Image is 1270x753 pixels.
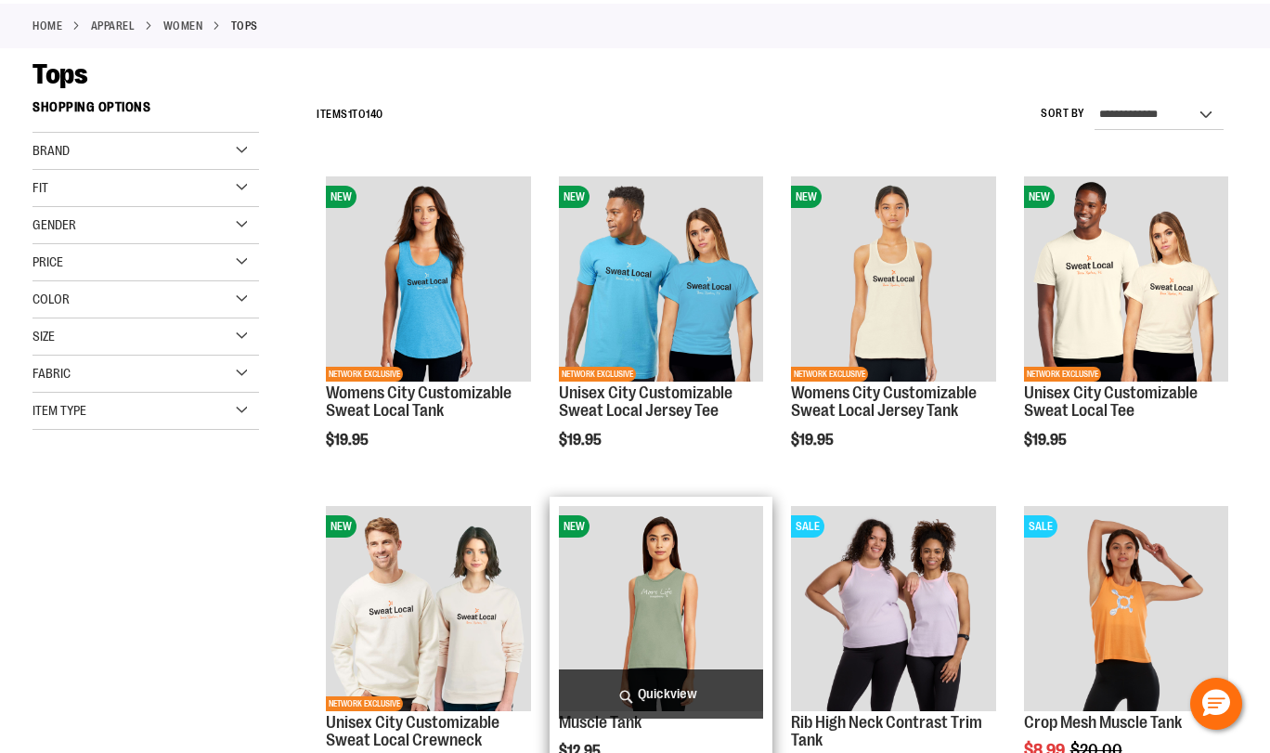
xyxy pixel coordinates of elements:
[550,167,772,496] div: product
[32,180,48,195] span: Fit
[32,292,70,306] span: Color
[1024,186,1055,208] span: NEW
[791,506,995,713] a: Rib Tank w/ Contrast Binding primary imageSALE
[1041,106,1085,122] label: Sort By
[559,432,604,448] span: $19.95
[32,91,259,133] strong: Shopping Options
[791,432,836,448] span: $19.95
[32,217,76,232] span: Gender
[317,100,383,129] h2: Items to
[1024,383,1198,421] a: Unisex City Customizable Sweat Local Tee
[559,176,763,381] img: Unisex City Customizable Fine Jersey Tee
[791,506,995,710] img: Rib Tank w/ Contrast Binding primary image
[317,167,539,496] div: product
[32,366,71,381] span: Fabric
[791,176,995,381] img: City Customizable Jersey Racerback Tank
[559,176,763,383] a: Unisex City Customizable Fine Jersey TeeNEWNETWORK EXCLUSIVE
[782,167,1004,496] div: product
[326,176,530,383] a: City Customizable Perfect Racerback TankNEWNETWORK EXCLUSIVE
[326,176,530,381] img: City Customizable Perfect Racerback Tank
[791,367,868,382] span: NETWORK EXCLUSIVE
[1024,506,1228,710] img: Crop Mesh Muscle Tank primary image
[1024,176,1228,383] a: Image of Unisex City Customizable Very Important TeeNEWNETWORK EXCLUSIVE
[32,403,86,418] span: Item Type
[559,669,763,719] a: Quickview
[559,506,763,713] a: Muscle TankNEW
[791,713,982,750] a: Rib High Neck Contrast Trim Tank
[1024,432,1069,448] span: $19.95
[559,383,732,421] a: Unisex City Customizable Sweat Local Jersey Tee
[1024,367,1101,382] span: NETWORK EXCLUSIVE
[559,367,636,382] span: NETWORK EXCLUSIVE
[326,186,356,208] span: NEW
[326,713,499,750] a: Unisex City Customizable Sweat Local Crewneck
[791,186,822,208] span: NEW
[326,367,403,382] span: NETWORK EXCLUSIVE
[791,383,977,421] a: Womens City Customizable Sweat Local Jersey Tank
[32,143,70,158] span: Brand
[32,58,87,90] span: Tops
[1024,713,1182,732] a: Crop Mesh Muscle Tank
[326,506,530,710] img: Image of Unisex City Customizable NuBlend Crewneck
[559,515,590,538] span: NEW
[326,432,371,448] span: $19.95
[1024,176,1228,381] img: Image of Unisex City Customizable Very Important Tee
[559,506,763,710] img: Muscle Tank
[559,713,641,732] a: Muscle Tank
[791,176,995,383] a: City Customizable Jersey Racerback TankNEWNETWORK EXCLUSIVE
[348,108,353,121] span: 1
[791,515,824,538] span: SALE
[326,515,356,538] span: NEW
[231,18,258,34] strong: Tops
[32,329,55,344] span: Size
[366,108,383,121] span: 140
[91,18,136,34] a: APPAREL
[32,18,62,34] a: Home
[326,696,403,711] span: NETWORK EXCLUSIVE
[1024,506,1228,713] a: Crop Mesh Muscle Tank primary imageSALE
[1015,167,1238,496] div: product
[559,186,590,208] span: NEW
[1190,678,1242,730] button: Hello, have a question? Let’s chat.
[163,18,203,34] a: WOMEN
[32,254,63,269] span: Price
[326,506,530,713] a: Image of Unisex City Customizable NuBlend CrewneckNEWNETWORK EXCLUSIVE
[326,383,512,421] a: Womens City Customizable Sweat Local Tank
[1024,515,1057,538] span: SALE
